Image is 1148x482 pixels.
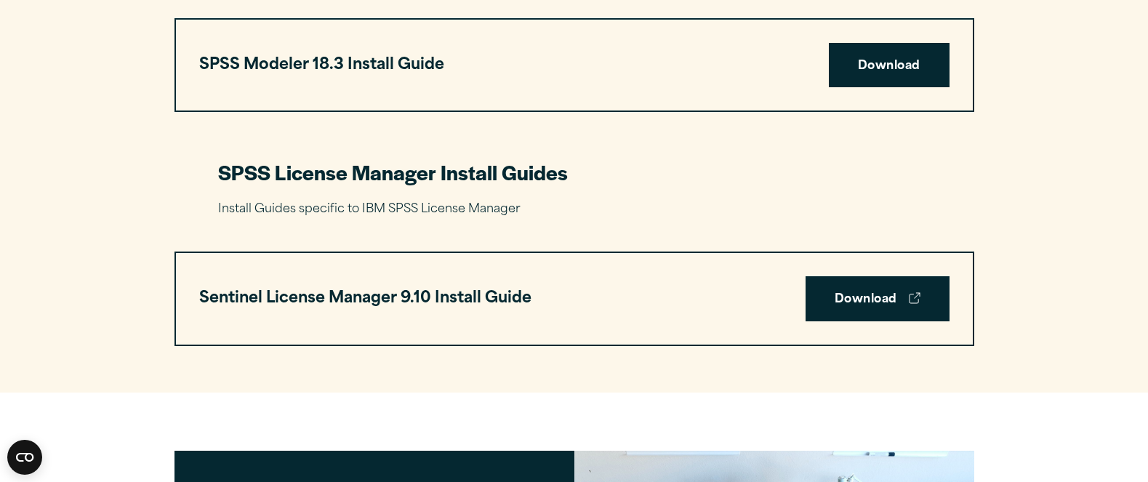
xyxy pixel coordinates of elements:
h3: SPSS Modeler 18.3 Install Guide [199,52,444,79]
p: Install Guides specific to IBM SPSS License Manager [218,199,931,220]
h3: SPSS License Manager Install Guides [218,158,931,186]
a: Download [829,43,950,88]
button: Open CMP widget [7,440,42,475]
a: Download [806,276,950,321]
h3: Sentinel License Manager 9.10 Install Guide [199,285,531,313]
